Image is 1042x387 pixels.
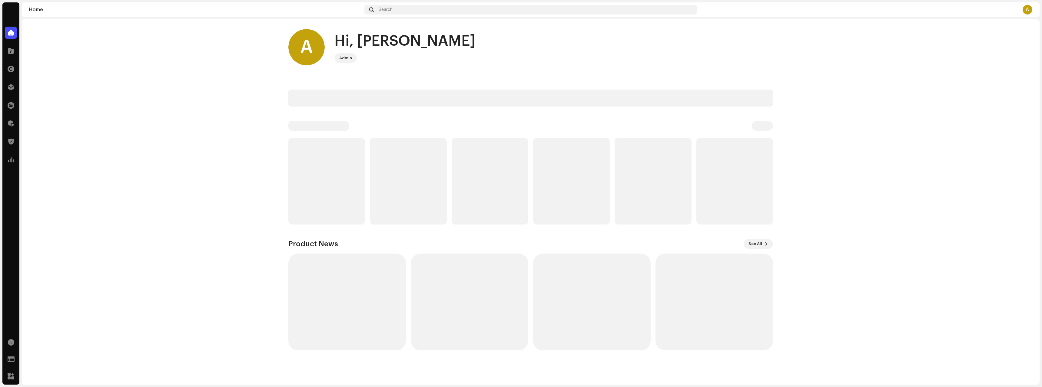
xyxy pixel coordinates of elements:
[748,238,762,250] span: See All
[288,239,338,249] h3: Product News
[744,239,773,249] button: See All
[29,7,362,12] div: Home
[379,7,393,12] span: Search
[334,31,476,51] div: Hi, [PERSON_NAME]
[1023,5,1032,15] div: A
[339,54,352,62] div: Admin
[288,29,325,65] div: A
